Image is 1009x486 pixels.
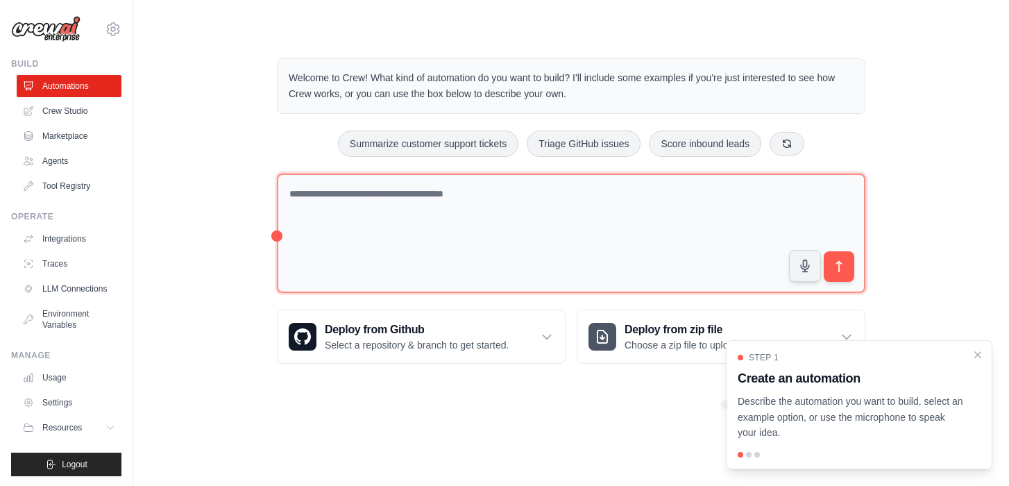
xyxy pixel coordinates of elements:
span: Step 1 [749,352,779,363]
div: Operate [11,211,121,222]
iframe: Chat Widget [940,419,1009,486]
button: Score inbound leads [649,131,761,157]
button: Close walkthrough [972,349,983,360]
button: Resources [17,417,121,439]
h3: Deploy from zip file [625,321,742,338]
p: Welcome to Crew! What kind of automation do you want to build? I'll include some examples if you'... [289,70,854,102]
a: Usage [17,367,121,389]
a: Automations [17,75,121,97]
a: Integrations [17,228,121,250]
a: Marketplace [17,125,121,147]
div: Manage [11,350,121,361]
button: Logout [11,453,121,476]
span: Logout [62,459,87,470]
a: Agents [17,150,121,172]
p: Choose a zip file to upload. [625,338,742,352]
h3: Deploy from Github [325,321,509,338]
p: Describe the automation you want to build, select an example option, or use the microphone to spe... [738,394,964,441]
div: Build [11,58,121,69]
a: LLM Connections [17,278,121,300]
span: Resources [42,422,82,433]
a: Crew Studio [17,100,121,122]
a: Traces [17,253,121,275]
button: Summarize customer support tickets [338,131,518,157]
h3: Create an automation [738,369,964,388]
a: Environment Variables [17,303,121,336]
p: Select a repository & branch to get started. [325,338,509,352]
button: Triage GitHub issues [527,131,641,157]
img: Logo [11,16,80,42]
a: Settings [17,392,121,414]
a: Tool Registry [17,175,121,197]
